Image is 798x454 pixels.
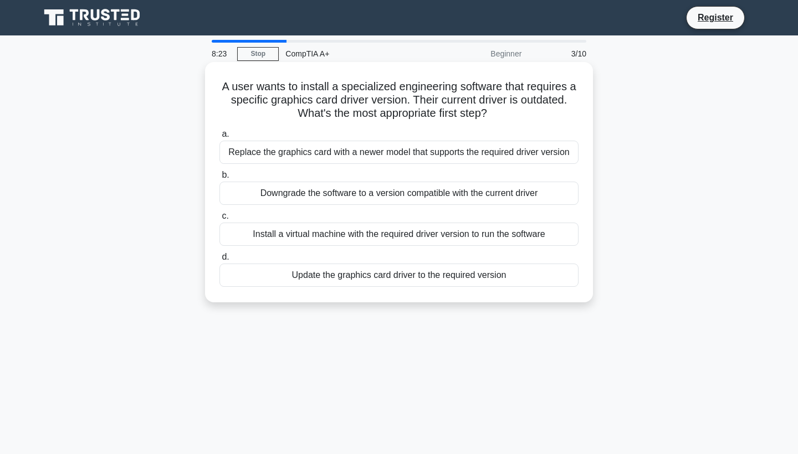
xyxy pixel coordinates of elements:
[219,264,579,287] div: Update the graphics card driver to the required version
[222,170,229,179] span: b.
[222,129,229,138] span: a.
[222,252,229,261] span: d.
[222,211,228,220] span: c.
[528,43,593,65] div: 3/10
[219,182,579,205] div: Downgrade the software to a version compatible with the current driver
[431,43,528,65] div: Beginner
[691,11,740,24] a: Register
[279,43,431,65] div: CompTIA A+
[237,47,279,61] a: Stop
[205,43,237,65] div: 8:23
[219,223,579,246] div: Install a virtual machine with the required driver version to run the software
[219,141,579,164] div: Replace the graphics card with a newer model that supports the required driver version
[218,80,580,121] h5: A user wants to install a specialized engineering software that requires a specific graphics card...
